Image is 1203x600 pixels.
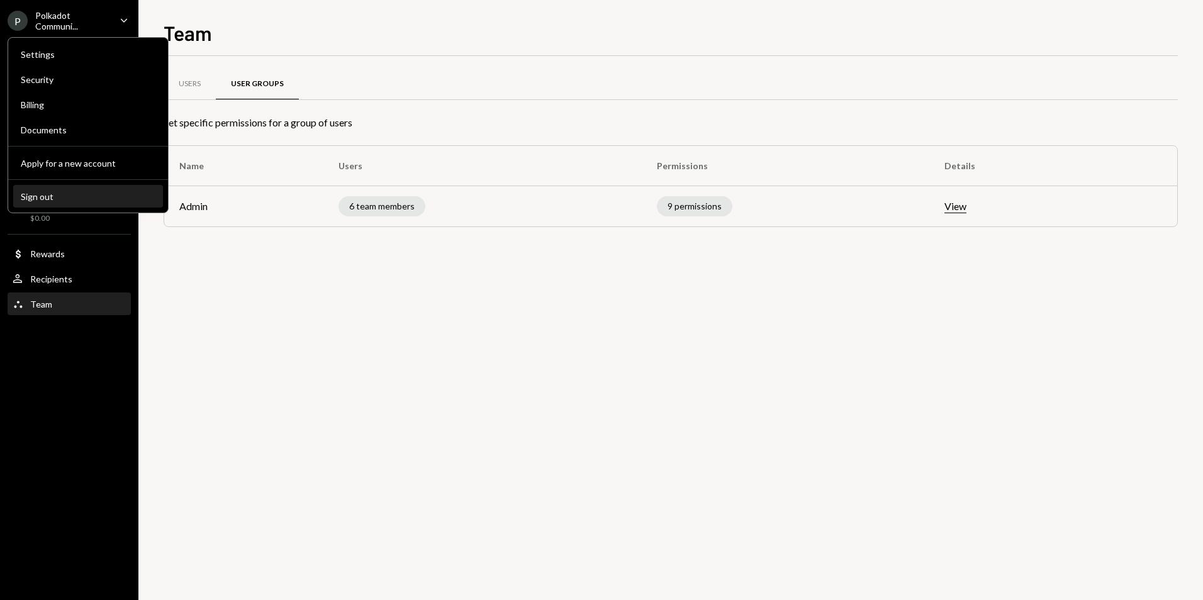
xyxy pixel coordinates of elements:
[164,146,323,186] th: Name
[30,274,72,284] div: Recipients
[13,93,163,116] a: Billing
[657,196,732,216] div: 9 permissions
[164,69,216,101] a: Users
[21,99,155,110] div: Billing
[21,158,155,169] div: Apply for a new account
[929,146,1095,186] th: Details
[8,292,131,315] a: Team
[21,49,155,60] div: Settings
[339,196,425,216] div: 6 team members
[13,43,163,65] a: Settings
[21,191,155,202] div: Sign out
[164,115,1178,130] div: Set specific permissions for a group of users
[8,11,28,31] div: P
[21,125,155,135] div: Documents
[164,186,323,226] td: Admin
[8,267,131,290] a: Recipients
[323,146,642,186] th: Users
[164,20,212,45] h1: Team
[35,10,109,31] div: Polkadot Communi...
[13,118,163,141] a: Documents
[231,79,284,89] div: User Groups
[30,299,52,309] div: Team
[13,68,163,91] a: Security
[30,248,65,259] div: Rewards
[21,74,155,85] div: Security
[179,79,201,89] div: Users
[13,152,163,175] button: Apply for a new account
[8,242,131,265] a: Rewards
[216,69,299,101] a: User Groups
[30,213,53,224] div: $0.00
[944,200,966,213] button: View
[642,146,929,186] th: Permissions
[13,186,163,208] button: Sign out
